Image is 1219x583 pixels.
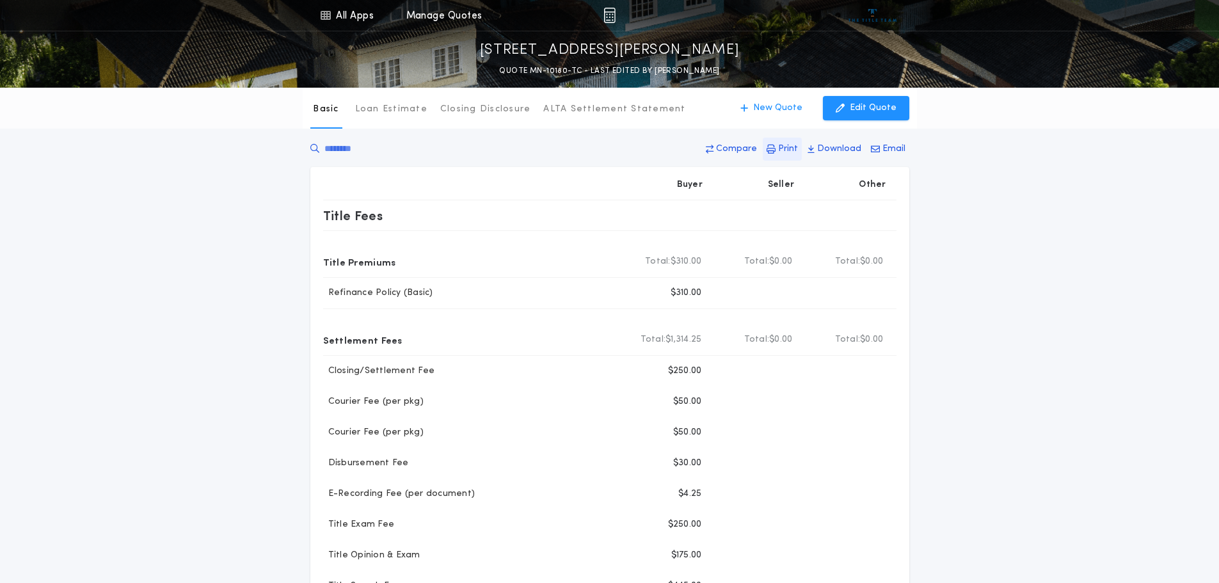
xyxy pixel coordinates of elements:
[641,333,666,346] b: Total:
[850,102,896,115] p: Edit Quote
[753,102,802,115] p: New Quote
[313,103,339,116] p: Basic
[323,518,395,531] p: Title Exam Fee
[673,426,702,439] p: $50.00
[323,426,424,439] p: Courier Fee (per pkg)
[673,457,702,470] p: $30.00
[323,205,383,226] p: Title Fees
[778,143,798,156] p: Print
[440,103,531,116] p: Closing Disclosure
[671,549,702,562] p: $175.00
[480,40,740,61] p: [STREET_ADDRESS][PERSON_NAME]
[323,330,402,350] p: Settlement Fees
[860,333,883,346] span: $0.00
[769,255,792,268] span: $0.00
[323,287,433,299] p: Refinance Policy (Basic)
[323,365,435,378] p: Closing/Settlement Fee
[835,255,861,268] b: Total:
[665,333,701,346] span: $1,314.25
[763,138,802,161] button: Print
[543,103,685,116] p: ALTA Settlement Statement
[668,518,702,531] p: $250.00
[835,333,861,346] b: Total:
[860,255,883,268] span: $0.00
[323,457,409,470] p: Disbursement Fee
[867,138,909,161] button: Email
[499,65,719,77] p: QUOTE MN-10180-TC - LAST EDITED BY [PERSON_NAME]
[702,138,761,161] button: Compare
[355,103,427,116] p: Loan Estimate
[323,488,475,500] p: E-Recording Fee (per document)
[716,143,757,156] p: Compare
[677,179,703,191] p: Buyer
[323,549,420,562] p: Title Opinion & Exam
[323,252,396,272] p: Title Premiums
[671,255,702,268] span: $310.00
[678,488,701,500] p: $4.25
[603,8,616,23] img: img
[823,96,909,120] button: Edit Quote
[668,365,702,378] p: $250.00
[671,287,702,299] p: $310.00
[744,333,770,346] b: Total:
[769,333,792,346] span: $0.00
[859,179,886,191] p: Other
[323,395,424,408] p: Courier Fee (per pkg)
[817,143,861,156] p: Download
[882,143,905,156] p: Email
[849,9,896,22] img: vs-icon
[744,255,770,268] b: Total:
[804,138,865,161] button: Download
[673,395,702,408] p: $50.00
[728,96,815,120] button: New Quote
[645,255,671,268] b: Total:
[768,179,795,191] p: Seller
